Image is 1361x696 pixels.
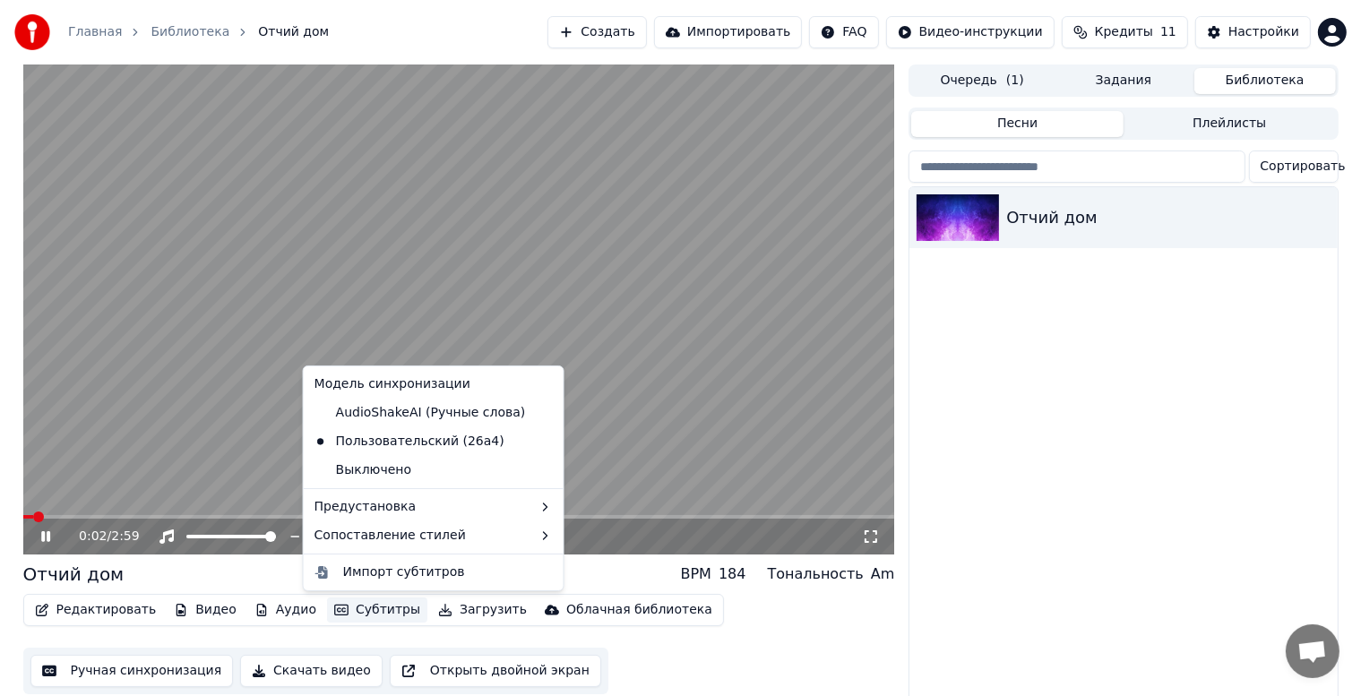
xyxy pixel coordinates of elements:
[240,655,383,687] button: Скачать видео
[307,521,560,550] div: Сопоставление стилей
[1095,23,1153,41] span: Кредиты
[390,655,601,687] button: Открыть двойной экран
[1006,72,1024,90] span: ( 1 )
[1228,23,1299,41] div: Настройки
[68,23,122,41] a: Главная
[79,528,122,546] div: /
[1053,68,1194,94] button: Задания
[307,456,560,485] div: Выключено
[911,68,1053,94] button: Очередь
[547,16,646,48] button: Создать
[566,601,712,619] div: Облачная библиотека
[681,563,711,585] div: BPM
[1006,205,1330,230] div: Отчий дом
[79,528,107,546] span: 0:02
[307,370,560,399] div: Модель синхронизации
[1160,23,1176,41] span: 11
[911,111,1124,137] button: Песни
[1062,16,1188,48] button: Кредиты11
[68,23,329,41] nav: breadcrumb
[23,562,125,587] div: Отчий дом
[258,23,329,41] span: Отчий дом
[1195,16,1311,48] button: Настройки
[30,655,234,687] button: Ручная синхронизация
[111,528,139,546] span: 2:59
[307,399,533,427] div: AudioShakeAI (Ручные слова)
[1124,111,1336,137] button: Плейлисты
[167,597,244,623] button: Видео
[871,563,895,585] div: Am
[431,597,534,623] button: Загрузить
[719,563,746,585] div: 184
[343,563,465,581] div: Импорт субтитров
[886,16,1055,48] button: Видео-инструкции
[1261,158,1346,176] span: Сортировать
[654,16,803,48] button: Импортировать
[768,563,864,585] div: Тональность
[307,427,512,456] div: Пользовательский (26a4)
[327,597,427,623] button: Субтитры
[28,597,164,623] button: Редактировать
[14,14,50,50] img: youka
[1194,68,1336,94] button: Библиотека
[151,23,229,41] a: Библиотека
[809,16,878,48] button: FAQ
[247,597,323,623] button: Аудио
[1286,624,1339,678] a: Открытый чат
[307,493,560,521] div: Предустановка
